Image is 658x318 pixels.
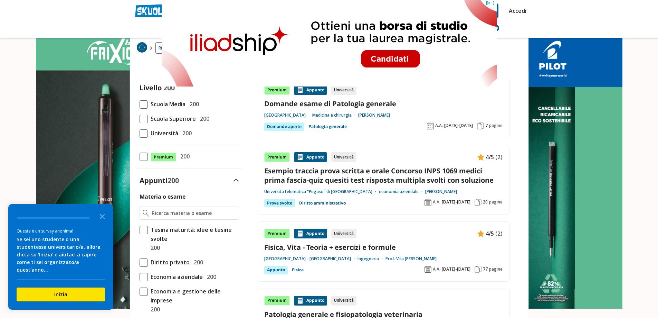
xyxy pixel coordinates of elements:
[180,129,192,138] span: 200
[385,256,437,262] a: Prof. Vita [PERSON_NAME]
[17,228,105,234] div: Questa è un survey anonima!
[191,258,203,267] span: 200
[264,189,379,194] a: Universita telematica "Pegaso" di [GEOGRAPHIC_DATA]
[264,243,503,252] a: Fisica, Vita - Teoria + esercizi e formule
[489,123,503,128] span: pagine
[178,152,190,161] span: 200
[264,266,288,274] div: Appunto
[477,230,484,237] img: Appunti contenuto
[495,229,503,238] span: (2)
[163,83,175,92] span: 200
[233,179,239,182] img: Apri e chiudi sezione
[435,123,443,128] span: A.A.
[264,99,503,108] a: Domande esame di Patologia generale
[485,123,488,128] span: 7
[8,204,113,310] div: Survey
[137,42,147,54] a: Home
[475,199,481,206] img: Pagine
[425,189,457,194] a: [PERSON_NAME]
[475,266,481,273] img: Pagine
[483,199,488,205] span: 20
[331,85,356,95] div: Università
[143,210,149,217] img: Ricerca materia o esame
[264,199,295,207] div: Prove svolte
[264,296,290,306] div: Premium
[197,114,209,123] span: 200
[299,199,346,207] a: Diritto amministrativo
[264,85,290,95] div: Premium
[264,152,290,162] div: Premium
[148,243,160,252] span: 200
[148,305,160,314] span: 200
[137,42,147,53] img: Home
[483,266,488,272] span: 77
[148,225,239,243] span: Tesina maturità: idee e tesine svolte
[168,176,179,185] span: 200
[308,122,347,131] a: Patologia generale
[297,230,304,237] img: Appunti contenuto
[331,296,356,306] div: Università
[148,129,178,138] span: Università
[148,100,185,109] span: Scuola Media
[148,272,203,281] span: Economia aziendale
[264,256,357,262] a: [GEOGRAPHIC_DATA] - [GEOGRAPHIC_DATA]
[148,114,196,123] span: Scuola Superiore
[264,229,290,238] div: Premium
[489,266,503,272] span: pagine
[444,123,473,128] span: [DATE]-[DATE]
[140,193,185,200] label: Materia o esame
[140,176,179,185] label: Appunti
[17,288,105,301] button: Inizia
[331,229,356,238] div: Università
[486,229,494,238] span: 4/5
[489,199,503,205] span: pagine
[204,272,216,281] span: 200
[425,199,431,206] img: Anno accademico
[477,122,484,129] img: Pagine
[264,166,503,185] a: Esempio traccia prova scritta e orale Concorso INPS 1069 medici prima fascia-quiz quesiti test ri...
[155,42,176,54] a: Ricerca
[17,236,105,274] div: Se sei uno studente o una studentessa universitario/a, allora clicca su 'Inizia' e aiutaci a capi...
[140,83,162,92] label: Livello
[427,122,434,129] img: Anno accademico
[292,266,304,274] a: Fisica
[442,266,470,272] span: [DATE]-[DATE]
[358,112,390,118] a: [PERSON_NAME]
[294,85,327,95] div: Appunto
[264,122,304,131] div: Domande aperte
[312,112,358,118] a: Medicina e chirurgia
[477,154,484,161] img: Appunti contenuto
[297,154,304,161] img: Appunti contenuto
[433,266,440,272] span: A.A.
[509,3,523,18] a: Accedi
[433,199,440,205] span: A.A.
[294,152,327,162] div: Appunto
[425,266,431,273] img: Anno accademico
[331,152,356,162] div: Università
[152,210,236,217] input: Ricerca materia o esame
[187,100,199,109] span: 200
[264,112,312,118] a: [GEOGRAPHIC_DATA]
[294,229,327,238] div: Appunto
[442,199,470,205] span: [DATE]-[DATE]
[486,153,494,162] span: 4/5
[297,297,304,304] img: Appunti contenuto
[294,296,327,306] div: Appunto
[95,209,109,223] button: Close the survey
[357,256,385,262] a: Ingegneria
[297,87,304,93] img: Appunti contenuto
[148,287,239,305] span: Economia e gestione delle imprese
[379,189,425,194] a: economia aziendale
[148,258,190,267] span: Diritto privato
[151,153,176,162] span: Premium
[495,153,503,162] span: (2)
